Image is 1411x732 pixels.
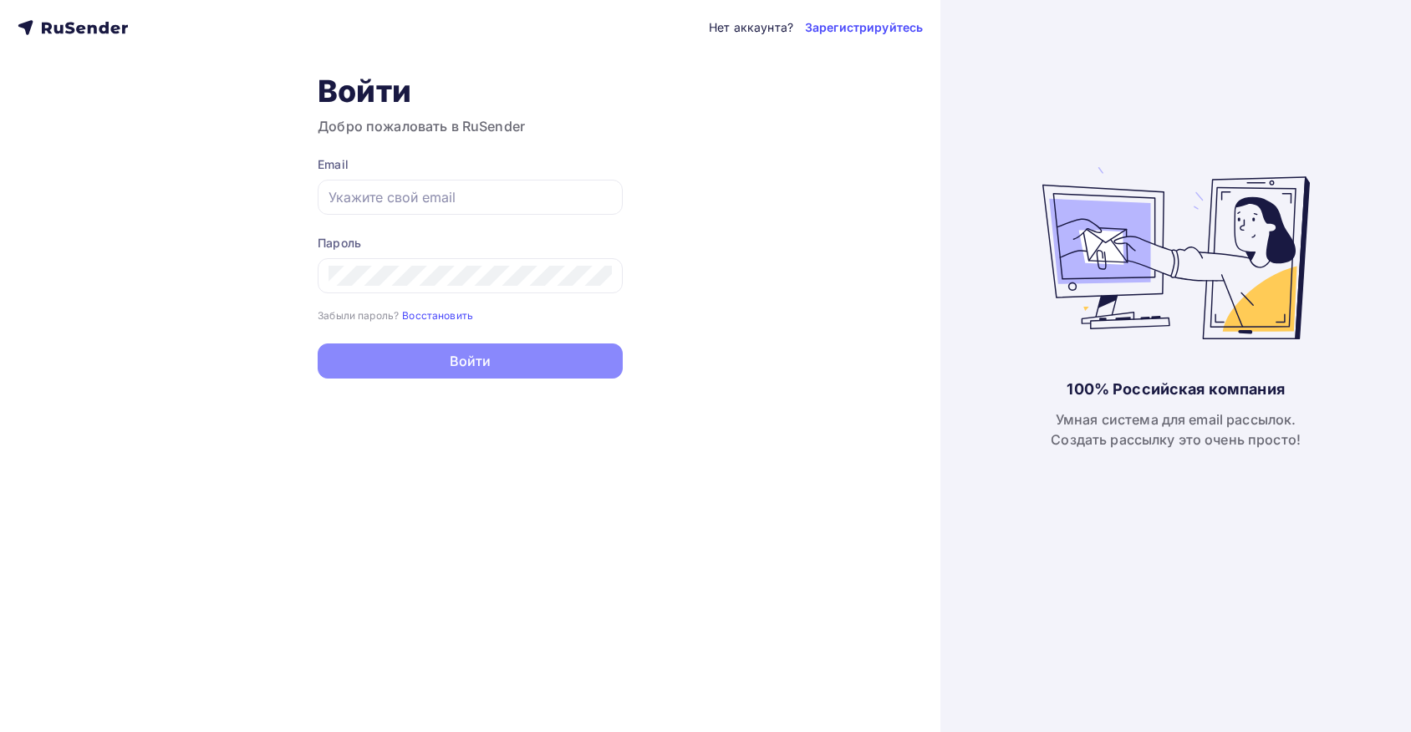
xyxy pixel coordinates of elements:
div: Email [318,156,623,173]
h1: Войти [318,73,623,109]
a: Зарегистрируйтесь [805,19,923,36]
div: 100% Российская компания [1067,379,1284,399]
div: Умная система для email рассылок. Создать рассылку это очень просто! [1051,409,1301,450]
div: Пароль [318,235,623,252]
a: Восстановить [402,308,473,322]
div: Нет аккаунта? [709,19,793,36]
small: Восстановить [402,309,473,322]
button: Войти [318,343,623,379]
small: Забыли пароль? [318,309,399,322]
input: Укажите свой email [329,187,612,207]
h3: Добро пожаловать в RuSender [318,116,623,136]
